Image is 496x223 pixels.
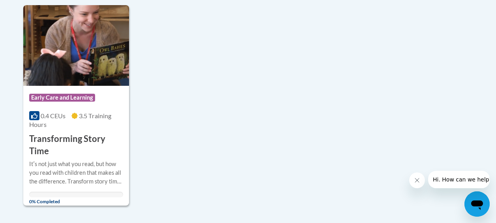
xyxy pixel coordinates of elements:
[29,133,123,157] h3: Transforming Story Time
[409,172,425,188] iframe: Close message
[428,171,490,188] iframe: Message from company
[5,6,64,12] span: Hi. How can we help?
[23,5,129,205] a: Course LogoEarly Care and Learning0.4 CEUs3.5 Training Hours Transforming Story TimeItʹs not just...
[29,160,123,186] div: Itʹs not just what you read, but how you read with children that makes all the difference. Transf...
[29,94,95,102] span: Early Care and Learning
[41,112,66,119] span: 0.4 CEUs
[23,5,129,86] img: Course Logo
[464,191,490,217] iframe: Button to launch messaging window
